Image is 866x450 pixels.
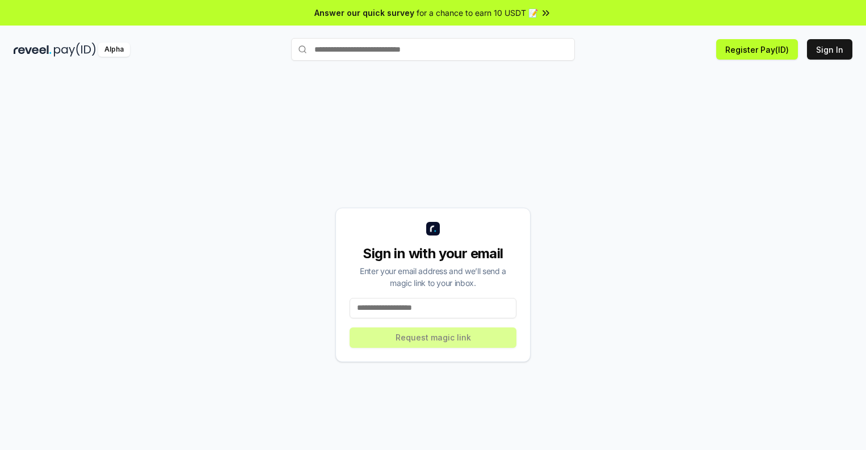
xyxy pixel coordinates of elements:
img: pay_id [54,43,96,57]
div: Enter your email address and we’ll send a magic link to your inbox. [350,265,516,289]
div: Sign in with your email [350,245,516,263]
img: reveel_dark [14,43,52,57]
div: Alpha [98,43,130,57]
span: for a chance to earn 10 USDT 📝 [417,7,538,19]
button: Sign In [807,39,852,60]
span: Answer our quick survey [314,7,414,19]
img: logo_small [426,222,440,235]
button: Register Pay(ID) [716,39,798,60]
